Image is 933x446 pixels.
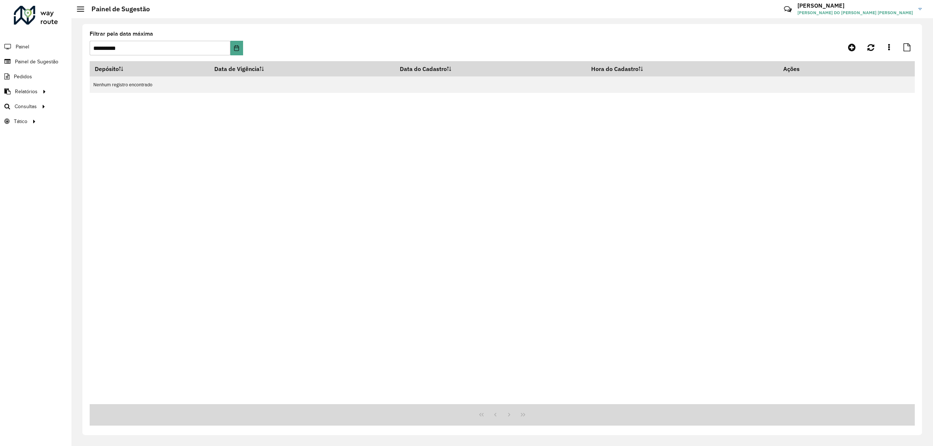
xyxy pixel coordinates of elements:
span: [PERSON_NAME] DO [PERSON_NAME] [PERSON_NAME] [797,9,913,16]
th: Data do Cadastro [395,61,586,76]
button: Choose Date [230,41,243,55]
th: Depósito [90,61,209,76]
h3: [PERSON_NAME] [797,2,913,9]
th: Data de Vigência [209,61,395,76]
span: Painel [16,43,29,51]
th: Hora do Cadastro [586,61,778,76]
span: Consultas [15,103,37,110]
th: Ações [778,61,822,76]
span: Relatórios [15,88,38,95]
label: Filtrar pela data máxima [90,29,153,38]
td: Nenhum registro encontrado [90,76,915,93]
h2: Painel de Sugestão [84,5,150,13]
span: Tático [14,118,27,125]
span: Painel de Sugestão [15,58,58,66]
a: Contato Rápido [780,1,796,17]
span: Pedidos [14,73,32,80]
